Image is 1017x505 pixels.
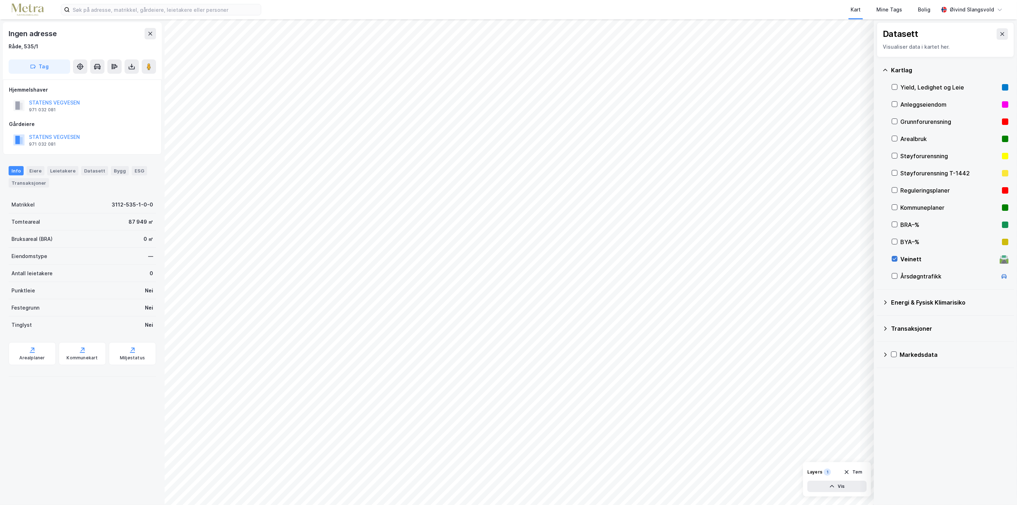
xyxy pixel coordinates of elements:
div: 0 ㎡ [143,235,153,243]
div: Støyforurensning T-1442 [900,169,999,178]
div: Miljøstatus [120,355,145,361]
div: Arealplaner [19,355,45,361]
div: Nei [145,321,153,329]
input: Søk på adresse, matrikkel, gårdeiere, leietakere eller personer [70,4,261,15]
div: Eiendomstype [11,252,47,261]
div: Energi & Fysisk Klimarisiko [891,298,1008,307]
div: Råde, 535/1 [9,42,38,51]
div: Kartlag [891,66,1008,74]
div: Eiere [26,166,44,175]
div: Nei [145,304,153,312]
div: Info [9,166,24,175]
div: Bygg [111,166,129,175]
div: Anleggseiendom [900,100,999,109]
div: Hjemmelshaver [9,86,156,94]
div: Datasett [883,28,918,40]
div: BRA–% [900,220,999,229]
div: Transaksjoner [891,324,1008,333]
div: Veinett [900,255,997,263]
div: Markedsdata [900,350,1008,359]
div: Transaksjoner [9,178,49,188]
div: Leietakere [47,166,78,175]
div: Mine Tags [876,5,902,14]
div: Grunnforurensning [900,117,999,126]
div: 87 949 ㎡ [128,218,153,226]
button: Tøm [839,466,867,478]
img: metra-logo.256734c3b2bbffee19d4.png [11,4,44,16]
div: Bruksareal (BRA) [11,235,53,243]
div: Kommuneplaner [900,203,999,212]
div: Kart [851,5,861,14]
div: Antall leietakere [11,269,53,278]
div: Gårdeiere [9,120,156,128]
div: 971 032 081 [29,141,56,147]
div: 0 [150,269,153,278]
div: 3112-535-1-0-0 [112,200,153,209]
div: — [148,252,153,261]
div: Datasett [81,166,108,175]
div: Årsdøgntrafikk [900,272,997,281]
div: ESG [132,166,147,175]
div: Festegrunn [11,304,39,312]
div: Punktleie [11,286,35,295]
div: Støyforurensning [900,152,999,160]
div: Reguleringsplaner [900,186,999,195]
iframe: Chat Widget [981,471,1017,505]
div: Nei [145,286,153,295]
div: Visualiser data i kartet her. [883,43,1008,51]
div: 🛣️ [999,254,1009,264]
div: Kontrollprogram for chat [981,471,1017,505]
div: Tomteareal [11,218,40,226]
div: Øivind Slangsvold [950,5,994,14]
div: BYA–% [900,238,999,246]
div: 971 032 081 [29,107,56,113]
div: Bolig [918,5,930,14]
div: 1 [824,468,831,476]
button: Vis [807,481,867,492]
div: Layers [807,469,822,475]
div: Ingen adresse [9,28,58,39]
div: Yield, Ledighet og Leie [900,83,999,92]
div: Arealbruk [900,135,999,143]
button: Tag [9,59,70,74]
div: Matrikkel [11,200,35,209]
div: Kommunekart [67,355,98,361]
div: Tinglyst [11,321,32,329]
